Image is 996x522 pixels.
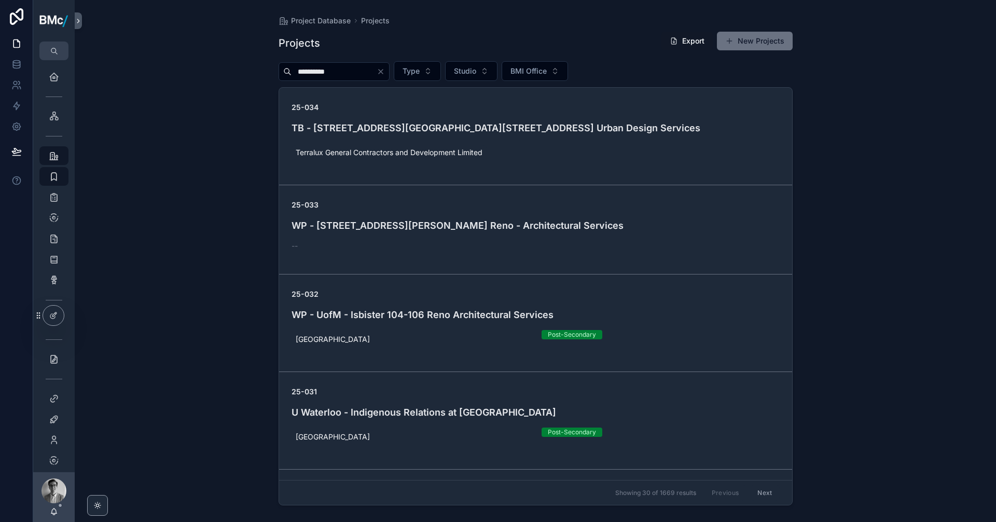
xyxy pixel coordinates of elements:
[296,147,482,158] span: Terralux General Contractors and Development Limited
[292,387,317,396] strong: 25-031
[292,103,319,112] strong: 25-034
[548,428,596,437] div: Post-Secondary
[292,218,780,232] h4: WP - [STREET_ADDRESS][PERSON_NAME] Reno - Architectural Services
[454,66,476,76] span: Studio
[445,61,497,81] button: Select Button
[292,308,780,322] h4: WP - UofM - Isbister 104-106 Reno Architectural Services
[33,60,75,472] div: scrollable content
[291,16,351,26] span: Project Database
[615,489,696,497] span: Showing 30 of 1669 results
[750,485,779,501] button: Next
[296,334,370,345] span: [GEOGRAPHIC_DATA]
[717,32,793,50] button: New Projects
[279,372,792,470] a: 25-031U Waterloo - Indigenous Relations at [GEOGRAPHIC_DATA][GEOGRAPHIC_DATA]Post-Secondary
[292,121,780,135] h4: TB - [STREET_ADDRESS][GEOGRAPHIC_DATA][STREET_ADDRESS] Urban Design Services
[403,66,420,76] span: Type
[377,67,389,76] button: Clear
[279,274,792,372] a: 25-032WP - UofM - Isbister 104-106 Reno Architectural Services[GEOGRAPHIC_DATA]Post-Secondary
[279,185,792,274] a: 25-033WP - [STREET_ADDRESS][PERSON_NAME] Reno - Architectural Services--
[292,290,319,298] strong: 25-032
[502,61,568,81] button: Select Button
[548,330,596,339] div: Post-Secondary
[39,13,68,29] img: App logo
[279,88,792,185] a: 25-034TB - [STREET_ADDRESS][GEOGRAPHIC_DATA][STREET_ADDRESS] Urban Design ServicesTerralux Genera...
[292,332,374,347] a: [GEOGRAPHIC_DATA]
[292,430,374,444] a: [GEOGRAPHIC_DATA]
[292,145,487,160] a: Terralux General Contractors and Development Limited
[510,66,547,76] span: BMI Office
[292,200,319,209] strong: 25-033
[279,36,320,50] h1: Projects
[292,241,298,251] span: --
[296,432,370,442] span: [GEOGRAPHIC_DATA]
[661,32,713,50] button: Export
[394,61,441,81] button: Select Button
[292,405,780,419] h4: U Waterloo - Indigenous Relations at [GEOGRAPHIC_DATA]
[361,16,390,26] a: Projects
[279,16,351,26] a: Project Database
